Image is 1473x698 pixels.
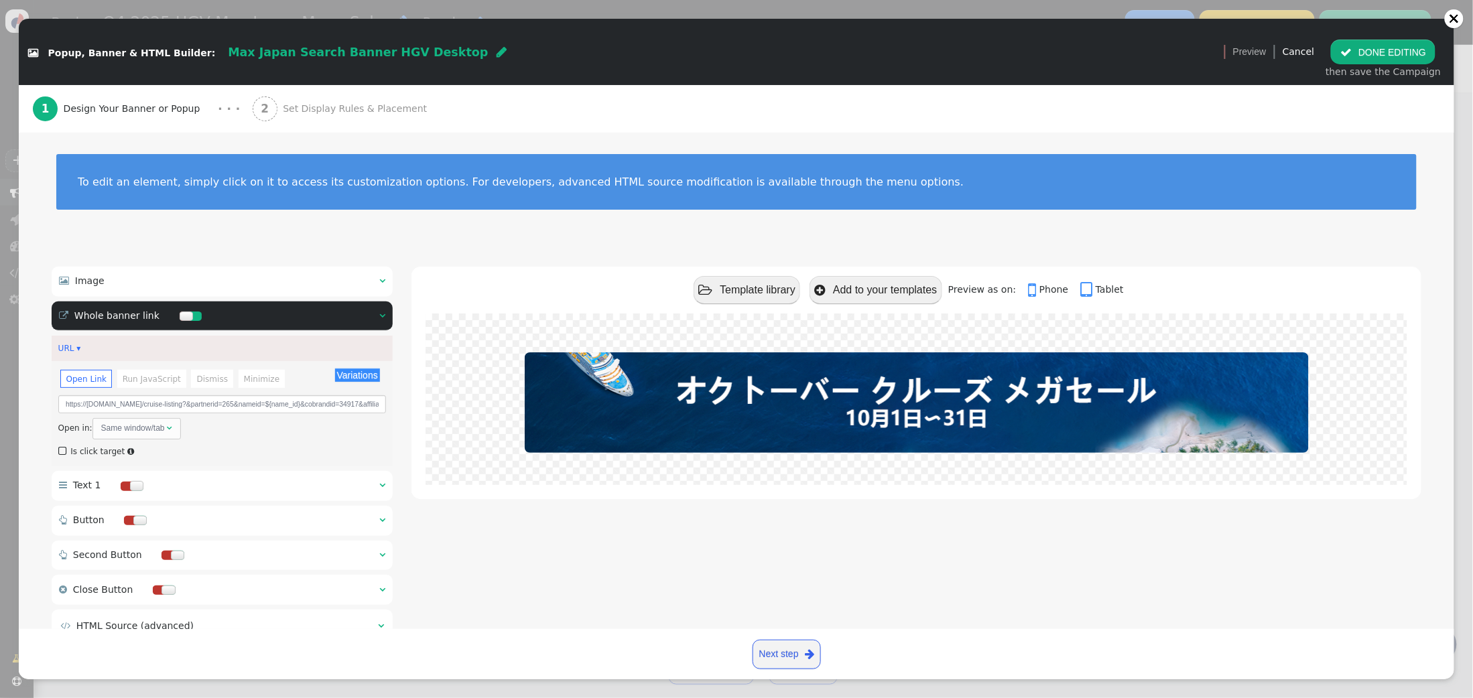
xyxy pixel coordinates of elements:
span:  [28,48,38,58]
a: Phone [1029,284,1078,295]
a: Cancel [1283,46,1314,57]
li: Minimize [239,370,285,388]
span:  [1029,281,1039,299]
a: Next step [753,640,821,669]
span:  [379,480,385,490]
span:  [379,311,385,320]
span:  [379,276,385,285]
button: Template library [694,276,801,303]
div: Same window/tab [101,422,165,434]
li: Run JavaScript [117,370,187,388]
span:  [59,480,67,490]
span:  [59,311,68,320]
b: 1 [42,102,50,115]
input: Link URL [58,395,387,413]
span: Image [75,275,105,286]
span: Preview as on: [948,284,1025,295]
span:  [167,424,172,432]
span: Whole banner link [74,310,159,321]
span:  [497,46,507,58]
span:  [815,284,826,297]
span:  [806,646,815,662]
span:  [1340,47,1352,58]
div: then save the Campaign [1326,65,1441,79]
span: Max Japan Search Banner HGV Desktop [228,46,488,59]
span:  [379,515,385,525]
span: HTML Source (advanced) [76,620,194,631]
span:  [59,550,67,559]
span:  [59,585,67,594]
div: Open in: [58,418,387,439]
a: Preview [1233,40,1267,64]
span:  [58,443,69,459]
a: URL ▾ [58,344,81,353]
label: Is click target [58,447,125,456]
span:  [59,515,67,525]
span: Set Display Rules & Placement [283,102,432,116]
span:  [698,284,712,297]
span: Button [73,514,105,525]
span: Popup, Banner & HTML Builder: [48,48,216,58]
button: Add to your templates [810,276,942,303]
a: Tablet [1081,284,1124,295]
span:  [60,621,70,630]
button: DONE EDITING [1331,40,1435,64]
span: Preview [1233,45,1267,59]
b: 2 [261,102,269,115]
div: · · · [218,100,240,118]
div: To edit an element, simply click on it to access its customization options. For developers, advan... [78,176,1395,188]
a: 2 Set Display Rules & Placement [253,85,457,133]
span:  [1081,281,1096,299]
li: Open Link [60,370,112,388]
a: 1 Design Your Banner or Popup · · · [33,85,253,133]
li: Dismiss [191,370,233,388]
span:  [127,447,134,456]
span:  [379,550,385,559]
span:  [379,585,385,594]
span:  [378,621,384,630]
span: Text 1 [73,480,101,490]
span: Design Your Banner or Popup [64,102,206,116]
span: Second Button [73,549,142,560]
span: Close Button [73,584,133,595]
button: Variations [335,368,380,382]
span:  [59,276,69,285]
